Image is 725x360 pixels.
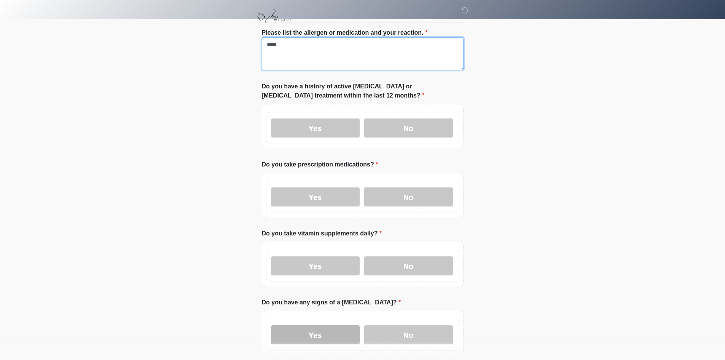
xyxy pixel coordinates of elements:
label: Yes [271,187,360,206]
label: No [364,325,453,344]
label: Do you take prescription medications? [262,160,378,169]
label: Do you have a history of active [MEDICAL_DATA] or [MEDICAL_DATA] treatment within the last 12 mon... [262,82,464,100]
label: Do you have any signs of a [MEDICAL_DATA]? [262,298,401,307]
label: Yes [271,118,360,138]
label: No [364,187,453,206]
label: No [364,256,453,275]
label: No [364,118,453,138]
label: Yes [271,325,360,344]
label: Yes [271,256,360,275]
label: Do you take vitamin supplements daily? [262,229,382,238]
img: Viona Medical Spa Logo [254,6,294,28]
